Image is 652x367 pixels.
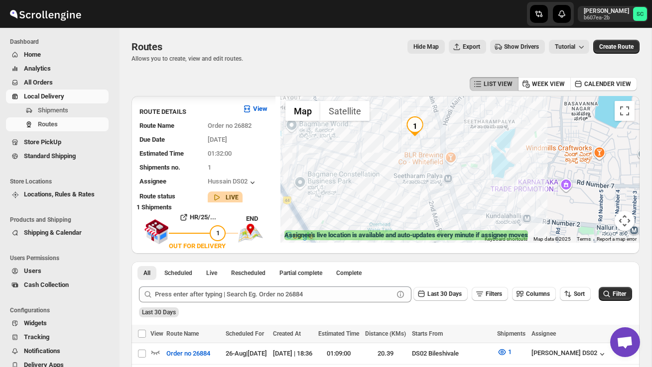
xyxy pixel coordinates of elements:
b: View [253,105,267,112]
span: Rescheduled [231,269,265,277]
img: ScrollEngine [8,1,83,26]
button: CALENDER VIEW [570,77,637,91]
span: Starts From [412,330,443,337]
button: Order no 26884 [160,346,216,362]
span: Local Delivery [24,92,64,100]
span: Partial complete [279,269,322,277]
button: Locations, Rules & Rates [6,187,109,201]
button: LIST VIEW [470,77,519,91]
button: Tutorial [549,40,589,54]
span: Estimated Time [139,150,184,157]
span: Route Name [139,122,174,129]
div: 20.39 [365,349,406,359]
button: Map action label [407,40,445,54]
label: Assignee's live location is available and auto-updates every minute if assignee moves [284,230,528,240]
span: Sort [574,290,585,297]
button: Routes [6,117,109,131]
button: HR/25/... [169,209,226,225]
span: All [143,269,150,277]
span: Scheduled For [226,330,264,337]
button: Show Drivers [490,40,545,54]
span: Analytics [24,65,51,72]
button: 1 [491,344,518,360]
span: Store PickUp [24,138,61,146]
span: Tutorial [555,43,575,50]
div: DS02 Bileshivale [412,349,491,359]
button: Home [6,48,109,62]
span: Sanjay chetri [633,7,647,21]
button: Tracking [6,330,109,344]
span: Filter [613,290,626,297]
span: Estimated Time [318,330,359,337]
span: Map data ©2025 [533,236,571,242]
button: Widgets [6,316,109,330]
span: Routes [38,120,58,128]
span: 26-Aug | [DATE] [226,350,267,357]
div: END [246,214,275,224]
button: Export [449,40,486,54]
a: Terms (opens in new tab) [577,236,591,242]
b: HR/25/... [190,213,216,221]
span: Widgets [24,319,47,327]
span: Create Route [599,43,634,51]
button: View [236,101,273,117]
span: [DATE] [208,136,227,143]
span: Home [24,51,41,58]
button: Filter [599,287,632,301]
span: Cash Collection [24,281,69,288]
button: Toggle fullscreen view [615,101,635,121]
span: Notifications [24,347,60,355]
span: Assignee [531,330,556,337]
span: Store Locations [10,178,113,185]
button: Show street map [285,101,320,121]
button: Shipments [6,103,109,117]
text: SC [637,11,644,17]
span: Complete [336,269,362,277]
button: Notifications [6,344,109,358]
img: trip_end.png [238,224,263,243]
button: All Orders [6,76,109,90]
span: Created At [273,330,301,337]
span: Order no 26884 [166,349,210,359]
span: Live [206,269,217,277]
span: Assignee [139,178,166,185]
span: Scheduled [164,269,192,277]
span: View [150,330,163,337]
span: Products and Shipping [10,216,113,224]
span: Shipments no. [139,164,180,171]
span: Tracking [24,333,49,341]
span: Last 30 Days [427,290,462,297]
input: Press enter after typing | Search Eg. Order no 26884 [155,286,393,302]
span: Due Date [139,136,165,143]
button: Users [6,264,109,278]
div: OUT FOR DELIVERY [169,241,226,251]
span: Users Permissions [10,254,113,262]
span: Locations, Rules & Rates [24,190,95,198]
button: All routes [137,266,156,280]
button: Sort [560,287,591,301]
span: Users [24,267,41,275]
div: 01:09:00 [318,349,359,359]
span: LIST VIEW [484,80,513,88]
span: CALENDER VIEW [584,80,631,88]
img: shop.svg [144,212,169,251]
span: WEEK VIEW [532,80,565,88]
button: LIVE [212,192,239,202]
button: Cash Collection [6,278,109,292]
span: 1 [216,229,220,237]
span: Route status [139,192,175,200]
span: Show Drivers [504,43,539,51]
button: Filters [472,287,508,301]
span: All Orders [24,79,53,86]
h3: ROUTE DETAILS [139,107,234,117]
p: Allows you to create, view and edit routes. [131,55,243,63]
button: Analytics [6,62,109,76]
span: 1 [508,348,512,356]
button: Hussain DS02 [208,178,258,187]
span: Shipping & Calendar [24,229,82,236]
button: Show satellite imagery [320,101,370,121]
a: Open chat [610,327,640,357]
p: [PERSON_NAME] [584,7,629,15]
span: Standard Shipping [24,152,76,160]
